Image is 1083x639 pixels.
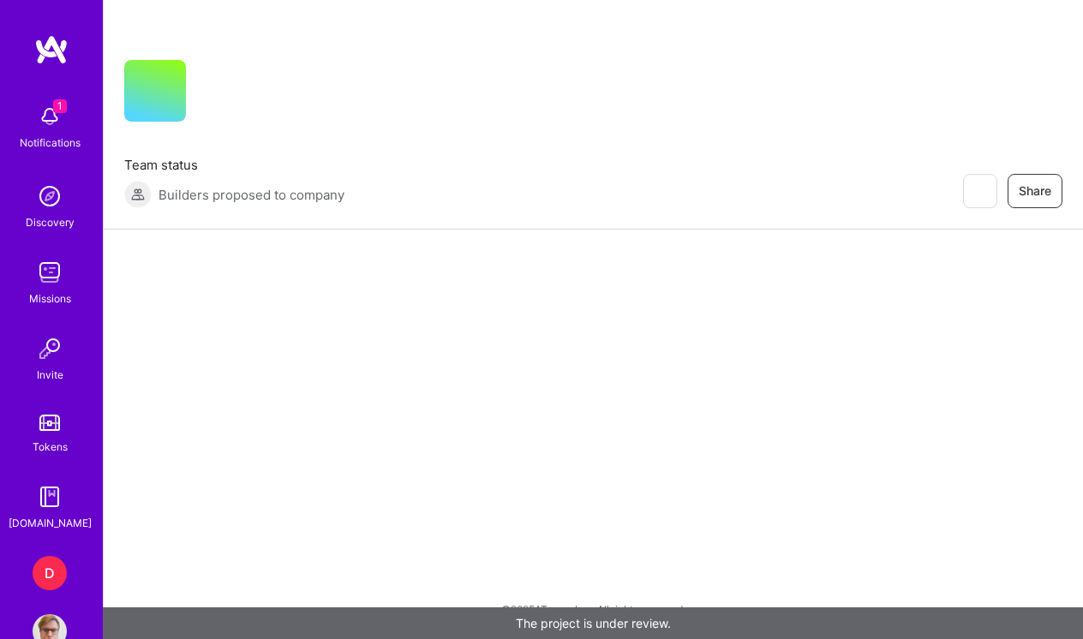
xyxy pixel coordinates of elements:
[33,438,68,456] div: Tokens
[26,213,75,231] div: Discovery
[34,34,69,65] img: logo
[9,514,92,532] div: [DOMAIN_NAME]
[972,184,986,198] i: icon EyeClosed
[29,290,71,308] div: Missions
[103,607,1083,639] div: The project is under review.
[124,156,344,174] span: Team status
[28,556,71,590] a: D
[1019,182,1051,200] span: Share
[33,99,67,134] img: bell
[33,179,67,213] img: discovery
[39,415,60,431] img: tokens
[206,87,220,101] i: icon CompanyGray
[1008,174,1062,208] button: Share
[33,480,67,514] img: guide book
[33,556,67,590] div: D
[53,99,67,113] span: 1
[33,255,67,290] img: teamwork
[159,186,344,204] span: Builders proposed to company
[124,181,152,208] img: Builders proposed to company
[37,366,63,384] div: Invite
[20,134,81,152] div: Notifications
[33,331,67,366] img: Invite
